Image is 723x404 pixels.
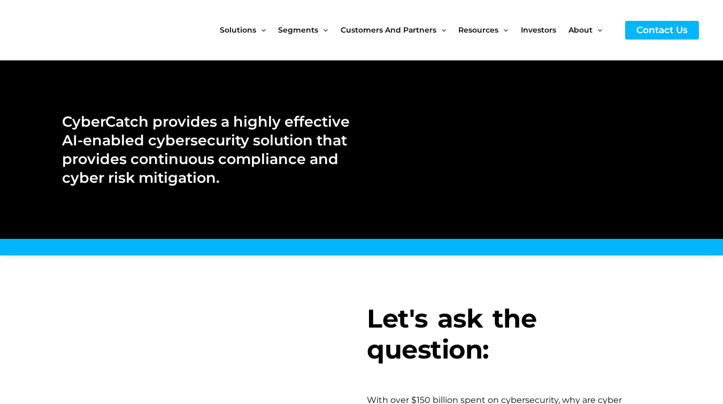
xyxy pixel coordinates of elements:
[62,112,350,187] h2: CyberCatch provides a highly effective AI-enabled cybersecurity solution that provides continuous...
[367,304,661,365] h3: Let's ask the question:
[593,7,602,52] span: Menu Toggle
[19,8,147,52] img: CyberCatch
[256,7,266,52] span: Menu Toggle
[220,7,256,52] span: Solutions
[568,7,593,52] span: About
[318,7,328,52] span: Menu Toggle
[498,7,508,52] span: Menu Toggle
[625,21,699,40] a: Contact Us
[278,7,318,52] span: Segments
[458,7,498,52] span: Resources
[220,7,614,52] nav: Site Navigation: New Main Menu
[341,7,436,52] span: Customers and Partners
[436,7,446,52] span: Menu Toggle
[521,7,556,52] span: Investors
[521,7,568,52] a: Investors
